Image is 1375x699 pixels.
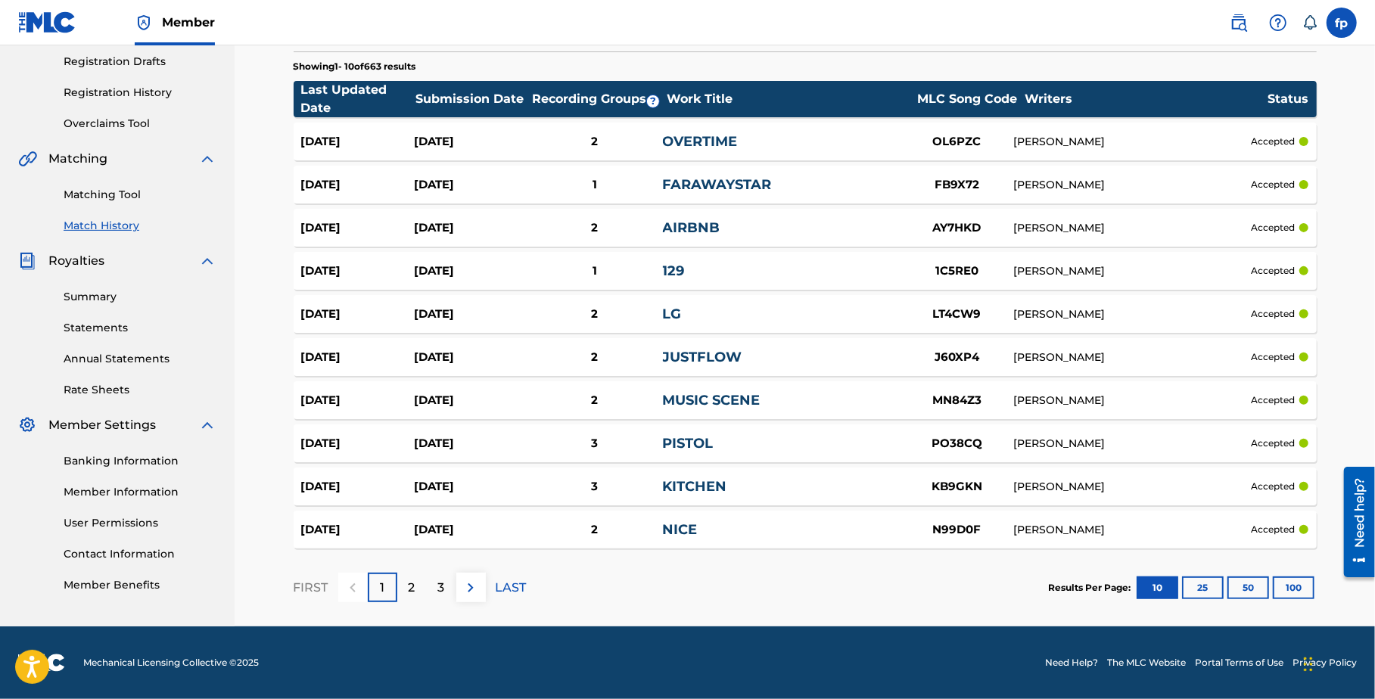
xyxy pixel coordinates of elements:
[414,349,527,366] div: [DATE]
[414,435,527,452] div: [DATE]
[527,349,662,366] div: 2
[667,90,909,108] div: Work Title
[1014,263,1252,279] div: [PERSON_NAME]
[496,579,527,597] p: LAST
[301,306,414,323] div: [DATE]
[301,478,414,496] div: [DATE]
[901,435,1014,452] div: PO38CQ
[64,289,216,305] a: Summary
[527,306,662,323] div: 2
[301,133,414,151] div: [DATE]
[1304,642,1313,687] div: Drag
[530,90,666,108] div: Recording Groups
[1299,626,1375,699] div: Chat Widget
[1251,221,1295,235] p: accepted
[294,579,328,597] p: FIRST
[301,81,415,117] div: Last Updated Date
[162,14,215,31] span: Member
[462,579,480,597] img: right
[663,349,742,365] a: JUSTFLOW
[414,306,527,323] div: [DATE]
[901,176,1014,194] div: FB9X72
[1025,90,1267,108] div: Writers
[901,263,1014,280] div: 1C5RE0
[1137,576,1178,599] button: 10
[527,478,662,496] div: 3
[1014,436,1252,452] div: [PERSON_NAME]
[1049,581,1135,595] p: Results Per Page:
[409,579,415,597] p: 2
[83,656,259,669] span: Mechanical Licensing Collective © 2025
[64,515,216,531] a: User Permissions
[64,85,216,101] a: Registration History
[48,252,104,270] span: Royalties
[294,60,416,73] p: Showing 1 - 10 of 663 results
[1302,15,1317,30] div: Notifications
[901,521,1014,539] div: N99D0F
[18,416,36,434] img: Member Settings
[901,349,1014,366] div: J60XP4
[18,11,76,33] img: MLC Logo
[663,435,714,452] a: PISTOL
[64,116,216,132] a: Overclaims Tool
[414,478,527,496] div: [DATE]
[380,579,384,597] p: 1
[1014,349,1252,365] div: [PERSON_NAME]
[18,150,37,168] img: Matching
[64,577,216,593] a: Member Benefits
[527,219,662,237] div: 2
[1327,8,1357,38] div: User Menu
[301,521,414,539] div: [DATE]
[414,176,527,194] div: [DATE]
[1227,576,1269,599] button: 50
[663,392,761,409] a: MUSIC SCENE
[1014,393,1252,409] div: [PERSON_NAME]
[901,306,1014,323] div: LT4CW9
[64,218,216,234] a: Match History
[1230,14,1248,32] img: search
[301,392,414,409] div: [DATE]
[64,320,216,336] a: Statements
[64,54,216,70] a: Registration Drafts
[1268,90,1308,108] div: Status
[1251,480,1295,493] p: accepted
[414,521,527,539] div: [DATE]
[663,521,698,538] a: NICE
[301,435,414,452] div: [DATE]
[1014,134,1252,150] div: [PERSON_NAME]
[64,484,216,500] a: Member Information
[48,150,107,168] span: Matching
[414,133,527,151] div: [DATE]
[1251,264,1295,278] p: accepted
[527,392,662,409] div: 2
[414,263,527,280] div: [DATE]
[663,263,685,279] a: 129
[1251,436,1295,450] p: accepted
[527,263,662,280] div: 1
[18,654,65,672] img: logo
[1251,135,1295,148] p: accepted
[198,150,216,168] img: expand
[1182,576,1224,599] button: 25
[438,579,445,597] p: 3
[527,176,662,194] div: 1
[1014,522,1252,538] div: [PERSON_NAME]
[663,176,772,193] a: FARAWAYSTAR
[64,382,216,398] a: Rate Sheets
[1107,656,1186,669] a: The MLC Website
[663,219,720,236] a: AIRBNB
[301,349,414,366] div: [DATE]
[1224,8,1254,38] a: Public Search
[901,478,1014,496] div: KB9GKN
[135,14,153,32] img: Top Rightsholder
[527,521,662,539] div: 2
[1251,178,1295,191] p: accepted
[1293,656,1357,669] a: Privacy Policy
[414,219,527,237] div: [DATE]
[1045,656,1098,669] a: Need Help?
[647,95,659,107] span: ?
[1273,576,1314,599] button: 100
[301,176,414,194] div: [DATE]
[527,133,662,151] div: 2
